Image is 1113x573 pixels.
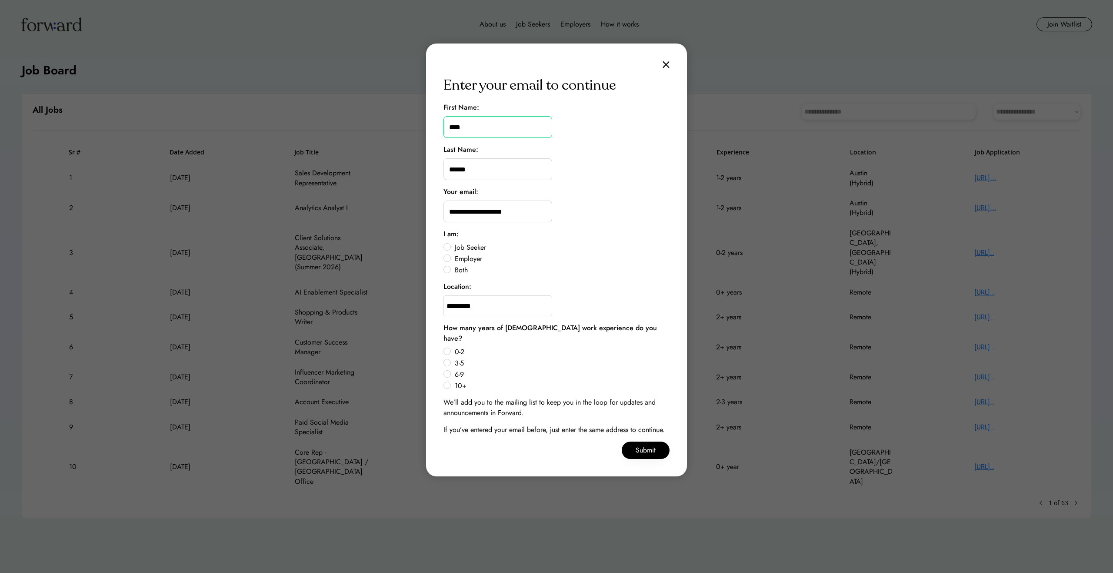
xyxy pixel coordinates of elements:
div: Last Name: [443,144,478,155]
label: 3-5 [452,360,670,367]
label: Job Seeker [452,244,670,251]
button: Submit [622,442,670,459]
label: Employer [452,255,670,262]
div: Location: [443,281,471,292]
label: 0-2 [452,348,670,355]
div: We’ll add you to the mailing list to keep you in the loop for updates and announcements in Forward. [443,397,670,418]
label: 6-9 [452,371,670,378]
div: I am: [443,229,459,239]
div: If you’ve entered your email before, just enter the same address to continue. [443,425,665,435]
label: 10+ [452,382,670,389]
label: Both [452,267,670,274]
div: How many years of [DEMOGRAPHIC_DATA] work experience do you have? [443,323,670,344]
div: Your email: [443,187,478,197]
div: Enter your email to continue [443,75,616,96]
div: First Name: [443,102,479,113]
img: close.svg [663,61,670,68]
